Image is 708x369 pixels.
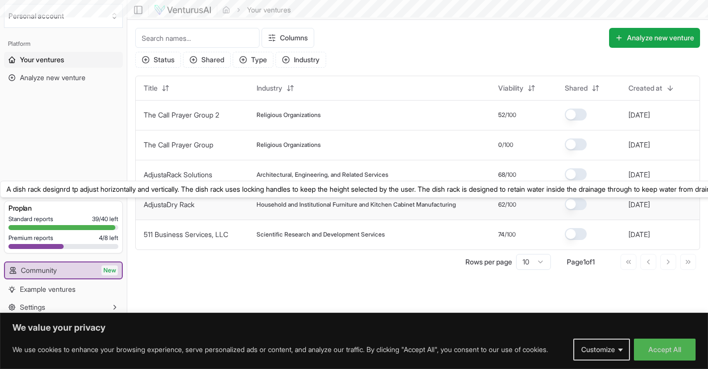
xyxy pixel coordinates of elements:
[144,230,228,240] button: 511 Business Services, LLC
[4,70,123,86] a: Analyze new venture
[144,170,212,180] button: AdjustaRack Solutions
[8,234,53,242] span: Premium reports
[498,231,505,239] span: 74
[4,52,123,68] a: Your ventures
[20,302,45,312] span: Settings
[573,339,630,361] button: Customize
[4,299,123,315] button: Settings
[502,141,513,149] span: /100
[183,52,231,68] button: Shared
[4,36,123,52] div: Platform
[257,231,385,239] span: Scientific Research and Development Services
[628,140,650,150] button: [DATE]
[628,170,650,180] button: [DATE]
[144,83,158,93] span: Title
[144,170,212,179] a: AdjustaRack Solutions
[144,200,194,209] a: AdjustaDry Rack
[144,140,213,149] a: The Call Prayer Group
[233,52,273,68] button: Type
[275,52,326,68] button: Industry
[8,215,53,223] span: Standard reports
[12,322,696,334] p: We value your privacy
[8,203,118,213] h3: Pro plan
[586,257,592,266] span: of
[498,201,505,209] span: 62
[101,265,118,275] span: New
[628,200,650,210] button: [DATE]
[135,28,260,48] input: Search names...
[634,339,696,361] button: Accept All
[12,344,548,356] p: We use cookies to enhance your browsing experience, serve personalized ads or content, and analyz...
[262,28,314,48] button: Columns
[257,83,282,93] span: Industry
[498,141,502,149] span: 0
[257,201,456,209] span: Household and Institutional Furniture and Kitchen Cabinet Manufacturing
[628,110,650,120] button: [DATE]
[498,111,505,119] span: 52
[257,171,388,179] span: Architectural, Engineering, and Related Services
[20,284,76,294] span: Example ventures
[144,200,194,210] button: AdjustaDry Rack
[498,83,524,93] span: Viability
[21,265,57,275] span: Community
[465,257,512,267] p: Rows per page
[628,230,650,240] button: [DATE]
[92,215,118,223] span: 39 / 40 left
[5,262,122,278] a: CommunityNew
[583,257,586,266] span: 1
[257,111,321,119] span: Religious Organizations
[144,111,219,119] a: The Call Prayer Group 2
[498,171,505,179] span: 68
[567,257,583,266] span: Page
[138,80,176,96] button: Title
[257,141,321,149] span: Religious Organizations
[609,28,700,48] button: Analyze new venture
[559,80,606,96] button: Shared
[20,73,86,83] span: Analyze new venture
[144,140,213,150] button: The Call Prayer Group
[20,55,64,65] span: Your ventures
[251,80,300,96] button: Industry
[628,83,662,93] span: Created at
[144,110,219,120] button: The Call Prayer Group 2
[144,230,228,239] a: 511 Business Services, LLC
[4,281,123,297] a: Example ventures
[492,80,541,96] button: Viability
[592,257,595,266] span: 1
[135,52,181,68] button: Status
[505,111,516,119] span: /100
[505,201,516,209] span: /100
[622,80,680,96] button: Created at
[505,171,516,179] span: /100
[99,234,118,242] span: 4 / 8 left
[505,231,516,239] span: /100
[565,83,588,93] span: Shared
